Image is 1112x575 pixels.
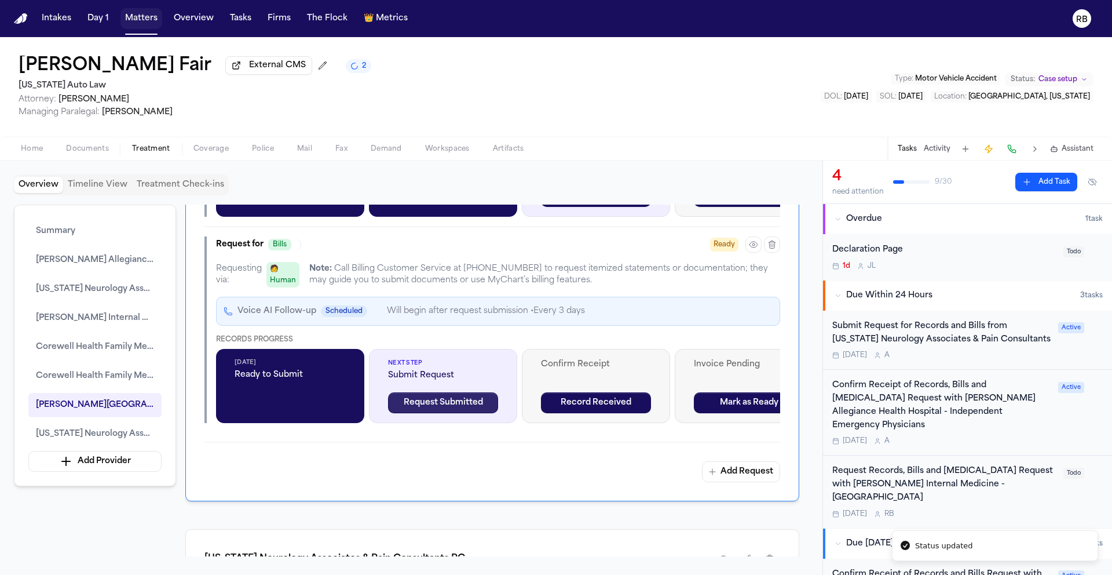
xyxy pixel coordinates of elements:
button: [US_STATE] Neurology Associates & Pain Consultants [28,277,162,301]
span: Requesting via: [216,263,262,286]
span: Home [21,144,43,154]
button: Add Request [702,461,780,482]
p: Voice AI Follow-up [237,304,316,318]
button: Day 1 [83,8,114,29]
p: Will begin after request submission • Every 3 days [387,304,585,318]
button: Edit DOL: 2025-04-24 [821,91,872,103]
button: Overview [169,8,218,29]
button: Treatment Check-ins [132,177,229,193]
div: need attention [832,187,884,196]
span: 2 [362,61,367,71]
div: Status updated [915,540,973,552]
button: Overview [14,177,63,193]
span: Due [DATE] [846,538,894,549]
h1: [US_STATE] Neurology Associates & Pain Consultants PC [204,552,465,566]
div: 4 [832,168,884,186]
button: Edit SOL: 2028-04-24 [876,91,926,103]
span: 1d [843,261,850,271]
button: Tasks [225,8,256,29]
button: Record Received [541,186,651,207]
span: SOL : [880,93,897,100]
span: Request for [216,239,264,250]
button: Activity [924,144,950,154]
span: Confirm Receipt [541,359,651,370]
span: Documents [66,144,109,154]
h2: [US_STATE] Auto Law [19,79,371,93]
button: Create Immediate Task [981,141,997,157]
button: [PERSON_NAME] Allegiance Health Hospital - Independent Emergency Physicians [28,248,162,272]
span: Mail [297,144,312,154]
span: Status: [1011,75,1035,84]
button: Due [DATE]3tasks [823,529,1112,559]
span: Ready [710,238,738,252]
div: Open task: Declaration Page [823,234,1112,280]
span: [PERSON_NAME] [102,108,173,117]
span: Attorney: [19,95,56,104]
span: 1 task [1085,214,1103,224]
div: Declaration Page [832,243,1056,257]
button: Add Provider [28,451,162,472]
span: Todo [1063,246,1084,257]
span: [GEOGRAPHIC_DATA], [US_STATE] [968,93,1090,100]
button: The Flock [302,8,352,29]
button: crownMetrics [359,8,412,29]
span: External CMS [249,60,306,71]
span: 🧑 Human [266,262,299,287]
button: Edit matter name [19,56,211,77]
button: Timeline View [63,177,132,193]
div: Confirm Receipt of Records, Bills and [MEDICAL_DATA] Request with [PERSON_NAME] Allegiance Health... [832,379,1051,432]
span: Invoice Pending [694,359,804,370]
span: Treatment [132,144,170,154]
button: [PERSON_NAME] Internal Medicine - [GEOGRAPHIC_DATA] [28,306,162,330]
span: Fax [335,144,348,154]
span: DOL : [824,93,842,100]
img: Finch Logo [14,13,28,24]
span: [DATE] [844,93,868,100]
span: A [884,436,890,446]
span: Next Step [388,359,498,367]
button: Corewell Health Family Medicine – [GEOGRAPHIC_DATA] [28,335,162,359]
button: Firms [263,8,295,29]
button: Hide completed tasks (⌘⇧H) [1082,173,1103,191]
span: Submit Request [388,370,498,381]
span: [DATE] [843,436,867,446]
span: Todo [1063,468,1084,479]
span: Scheduled [321,305,367,317]
div: Request Records, Bills and [MEDICAL_DATA] Request with [PERSON_NAME] Internal Medicine - [GEOGRAP... [832,465,1056,504]
button: Change status from Case setup [1005,72,1093,86]
span: J L [868,261,876,271]
button: Mark as Ready [694,392,804,413]
button: External CMS [225,56,312,75]
button: Edit Location: Sterling Heights, Michigan [931,91,1093,103]
button: Overdue1task [823,204,1112,234]
span: [DATE] [235,358,346,367]
span: Active [1058,382,1084,393]
button: Add Task [957,141,974,157]
div: Submit Request for Records and Bills from [US_STATE] Neurology Associates & Pain Consultants [832,320,1051,347]
span: [PERSON_NAME] [58,95,129,104]
span: Type : [895,75,913,82]
span: Overdue [846,213,882,225]
button: Edit Type: Motor Vehicle Accident [891,73,1000,85]
button: Add Task [1015,173,1077,191]
button: Corewell Health Family Medicine [28,364,162,388]
button: Intakes [37,8,76,29]
div: Call Billing Customer Service at [PHONE_NUMBER] to request itemized statements or documentation; ... [309,263,780,286]
span: 3 task s [1080,291,1103,300]
span: [DATE] [898,93,923,100]
h1: [PERSON_NAME] Fair [19,56,211,77]
span: Workspaces [425,144,470,154]
button: Matters [120,8,162,29]
span: 9 / 30 [935,177,952,187]
button: 2 active tasks [346,59,371,73]
span: Case setup [1038,75,1077,84]
button: [PERSON_NAME][GEOGRAPHIC_DATA] – [GEOGRAPHIC_DATA] [28,393,162,417]
span: Note: [309,264,332,273]
button: Summary [28,219,162,243]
